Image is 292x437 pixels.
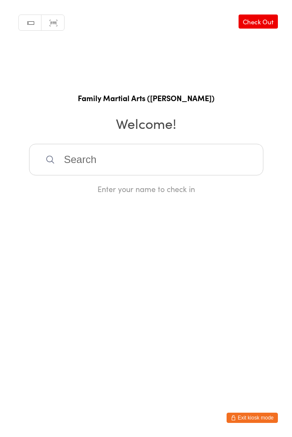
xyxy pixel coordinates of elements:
div: Enter your name to check in [29,184,263,194]
h1: Family Martial Arts ([PERSON_NAME]) [9,93,283,103]
h2: Welcome! [9,114,283,133]
button: Exit kiosk mode [227,413,278,423]
a: Check Out [239,15,278,29]
input: Search [29,144,263,175]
